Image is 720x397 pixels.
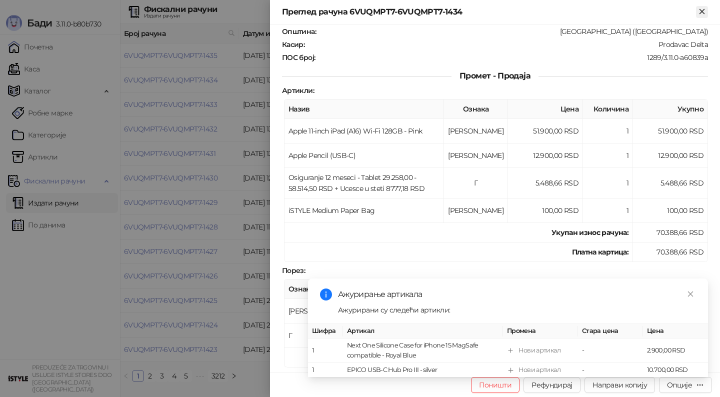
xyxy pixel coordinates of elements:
[578,363,643,377] td: -
[308,338,343,363] td: 1
[284,119,444,143] td: Apple 11-inch iPad (A16) Wi-Fi 128GB - Pink
[696,6,708,18] button: Close
[444,168,508,198] td: Г
[308,363,343,377] td: 1
[343,338,503,363] td: Next One Silicone Case for iPhone 15 MagSafe compatible - Royal Blue
[282,6,696,18] div: Преглед рачуна 6VUQMPT7-6VUQMPT7-1434
[633,198,708,223] td: 100,00 RSD
[338,304,696,315] div: Ажурирани су следећи артикли:
[508,99,583,119] th: Цена
[343,324,503,338] th: Артикал
[578,324,643,338] th: Стара цена
[282,266,305,275] strong: Порез :
[633,99,708,119] th: Укупно
[444,143,508,168] td: [PERSON_NAME]
[572,247,628,256] strong: Платна картица :
[320,288,332,300] span: info-circle
[282,86,314,95] strong: Артикли :
[343,363,503,377] td: EPICO USB-C Hub Pro III - silver
[284,323,348,348] td: Г
[282,40,304,49] strong: Касир :
[687,290,694,297] span: close
[316,53,709,62] div: 1289/3.11.0-a60839a
[518,345,560,355] div: Нови артикал
[633,242,708,262] td: 70.388,66 RSD
[583,119,633,143] td: 1
[685,288,696,299] a: Close
[508,198,583,223] td: 100,00 RSD
[643,324,708,338] th: Цена
[284,143,444,168] td: Apple Pencil (USB-C)
[284,168,444,198] td: Osiguranje 12 meseci - Tablet 29.258,00 - 58.514,50 RSD + Ucesce u steti 8777,18 RSD
[633,223,708,242] td: 70.388,66 RSD
[643,338,708,363] td: 2.900,00 RSD
[284,99,444,119] th: Назив
[633,143,708,168] td: 12.900,00 RSD
[308,324,343,338] th: Шифра
[508,119,583,143] td: 51.900,00 RSD
[282,27,316,36] strong: Општина :
[508,143,583,168] td: 12.900,00 RSD
[578,338,643,363] td: -
[508,168,583,198] td: 5.488,66 RSD
[305,40,709,49] div: Prodavac Delta
[317,27,709,36] div: [GEOGRAPHIC_DATA] ([GEOGRAPHIC_DATA])
[338,288,696,300] div: Ажурирање артикала
[643,363,708,377] td: 10.700,00 RSD
[518,365,560,375] div: Нови артикал
[284,198,444,223] td: iSTYLE Medium Paper Bag
[284,299,348,323] td: [PERSON_NAME]
[444,99,508,119] th: Ознака
[583,99,633,119] th: Количина
[284,279,348,299] th: Ознака
[633,168,708,198] td: 5.488,66 RSD
[583,143,633,168] td: 1
[551,228,628,237] strong: Укупан износ рачуна :
[444,198,508,223] td: [PERSON_NAME]
[282,53,315,62] strong: ПОС број :
[583,198,633,223] td: 1
[444,119,508,143] td: [PERSON_NAME]
[633,119,708,143] td: 51.900,00 RSD
[503,324,578,338] th: Промена
[583,168,633,198] td: 1
[451,71,538,80] span: Промет - Продаја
